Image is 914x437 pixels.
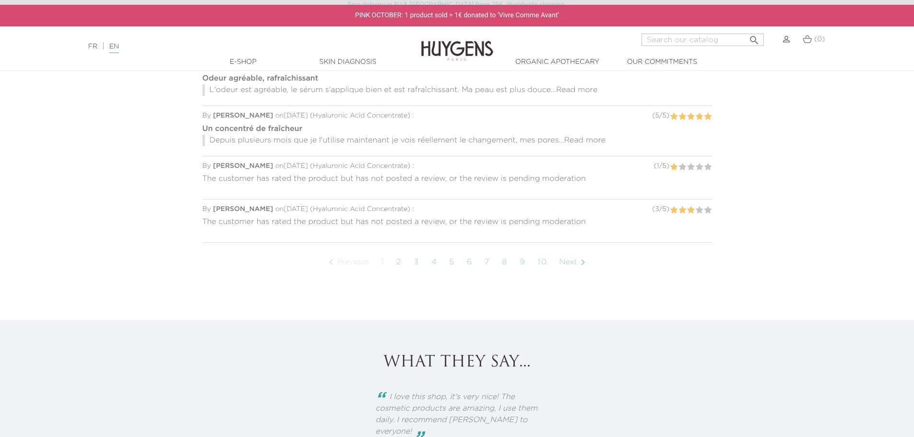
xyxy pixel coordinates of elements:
a: 10 [533,250,552,274]
a: Our commitments [614,57,710,67]
strong: Odeur agréable, rafraîchissant [202,75,319,83]
label: 3 [687,111,695,123]
i:  [325,257,337,268]
a: Organic Apothecary [510,57,605,67]
label: 4 [695,204,703,216]
i:  [748,32,760,43]
a: Skin Diagnosis [300,57,396,67]
span: Hyaluronic Acid Concentrate [313,112,407,119]
label: 1 [670,111,678,123]
div: The customer has rated the product but has not posted a review, or the review is pending moderation [202,171,712,192]
span: Hyaluronic Acid Concentrate [313,206,407,213]
div: ( / ) [654,161,669,171]
i:  [577,257,589,268]
label: 3 [687,204,695,216]
span: 1 [657,163,659,169]
a: 4 [427,250,442,274]
a: 2 [392,250,406,274]
span: Read more [564,137,605,144]
a: Previous [320,250,374,274]
span: Hyaluronic Acid Concentrate [313,163,407,169]
button:  [746,31,763,44]
img: Huygens [421,25,493,62]
p: I love this shop, it's very nice! The cosmetic products are amazing, I use them daily. I recommen... [376,393,538,436]
label: 1 [670,204,678,216]
label: 3 [687,161,695,173]
a: 1 [376,250,389,274]
a: 6 [462,250,477,274]
div: | [83,41,374,52]
p: Depuis plusieurs mois que je l'utilise maintenant je vois réellement le changement, mes pores... [202,135,712,146]
a: Next [555,250,594,274]
a: EN [109,43,119,53]
span: [PERSON_NAME] [213,206,273,213]
span: 5 [662,112,666,119]
input: Search [641,34,764,46]
div: ( / ) [652,204,669,214]
span: 5 [655,112,659,119]
a: 7 [480,250,495,274]
h2: What they say... [191,354,724,372]
a: 5 [444,250,460,274]
label: 2 [678,111,687,123]
label: 1 [670,161,678,173]
label: 5 [704,204,712,216]
a: 3 [409,250,424,274]
p: L'odeur est agréable, le sérum s'applique bien et est rafraîchissant. Ma peau est plus douce... [202,84,712,96]
div: The customer has rated the product but has not posted a review, or the review is pending moderation [202,214,712,235]
div: By on [DATE] ( ) : [202,161,712,171]
label: 5 [704,161,712,173]
span: [PERSON_NAME] [213,163,273,169]
label: 2 [678,204,687,216]
span: 5 [662,163,666,169]
a: FR [88,43,97,50]
label: 5 [704,111,712,123]
span: 5 [662,206,666,213]
a: E-Shop [195,57,291,67]
span: 3 [655,206,659,213]
div: ( / ) [652,111,669,121]
label: 4 [695,161,703,173]
label: 2 [678,161,687,173]
span: [PERSON_NAME] [213,112,273,119]
label: 4 [695,111,703,123]
a: 9 [515,250,530,274]
span: Read more [556,86,597,94]
div: By on [DATE] ( ) : [202,111,712,121]
strong: Un concentré de fraîcheur [202,125,303,133]
div: By on [DATE] ( ) : [202,204,712,214]
a: 8 [497,250,512,274]
span: (0) [814,36,825,43]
